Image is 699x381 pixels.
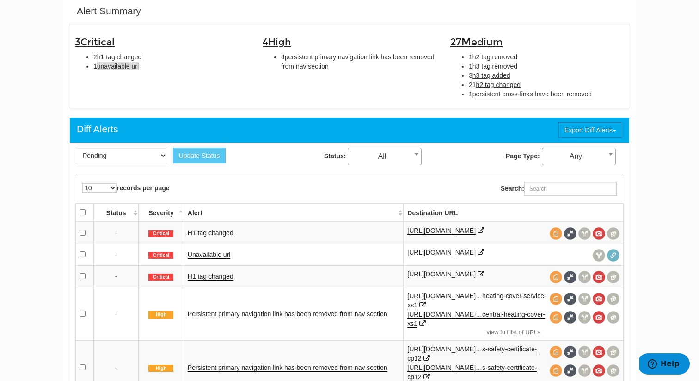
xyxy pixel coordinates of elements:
[469,89,624,99] li: 1
[542,148,616,165] span: Any
[476,81,521,88] span: h2 tag changed
[148,252,173,259] span: Critical
[184,203,403,222] th: Alert: activate to sort column ascending
[578,271,591,283] span: View headers
[77,122,118,136] div: Diff Alerts
[93,62,249,71] li: 1
[593,364,605,377] span: View screenshot
[188,273,233,281] a: H1 tag changed
[593,293,605,305] span: View screenshot
[148,311,173,319] span: High
[97,62,139,70] span: unavailable url
[472,90,592,98] span: persistent cross-links have been removed
[461,36,503,48] span: Medium
[472,53,517,61] span: h2 tag removed
[407,227,476,235] a: [URL][DOMAIN_NAME]
[607,271,619,283] span: Compare screenshots
[348,150,421,163] span: All
[281,52,436,71] li: 4
[94,222,139,244] td: -
[506,152,540,160] strong: Page Type:
[607,293,619,305] span: Compare screenshots
[564,311,576,324] span: Full Source Diff
[139,203,184,222] th: Severity: activate to sort column descending
[607,364,619,377] span: Compare screenshots
[550,271,562,283] span: View source
[77,4,141,18] div: Alert Summary
[550,293,562,305] span: View source
[550,364,562,377] span: View source
[550,311,562,324] span: View source
[564,293,576,305] span: Full Source Diff
[148,274,173,281] span: Critical
[188,364,387,372] a: Persistent primary navigation link has been removed from nav section
[550,346,562,358] span: View source
[578,293,591,305] span: View headers
[578,227,591,240] span: View headers
[80,36,115,48] span: Critical
[564,364,576,377] span: Full Source Diff
[469,71,624,80] li: 3
[593,271,605,283] span: View screenshot
[148,230,173,237] span: Critical
[542,150,615,163] span: Any
[407,249,476,256] a: [URL][DOMAIN_NAME]
[93,52,249,62] li: 2
[593,346,605,358] span: View screenshot
[82,183,117,193] select: records per page
[94,265,139,287] td: -
[564,346,576,358] span: Full Source Diff
[501,182,617,196] label: Search:
[407,311,545,328] a: [URL][DOMAIN_NAME]…central-heating-cover-xs1
[263,36,291,48] span: 4
[188,251,231,259] a: Unavailable url
[472,72,510,79] span: h3 tag added
[450,36,503,48] span: 27
[524,182,617,196] input: Search:
[607,227,619,240] span: Compare screenshots
[82,183,170,193] label: records per page
[578,346,591,358] span: View headers
[469,62,624,71] li: 1
[188,229,233,237] a: H1 tag changed
[550,227,562,240] span: View source
[404,203,624,222] th: Destination URL
[324,152,346,160] strong: Status:
[578,364,591,377] span: View headers
[607,249,619,262] span: Redirect chain
[607,346,619,358] span: Compare screenshots
[607,311,619,324] span: Compare screenshots
[639,353,690,376] iframe: Opens a widget where you can find more information
[472,62,517,70] span: h3 tag removed
[97,53,142,61] span: h1 tag changed
[564,227,576,240] span: Full Source Diff
[75,36,115,48] span: 3
[407,270,476,278] a: [URL][DOMAIN_NAME]
[188,310,387,318] a: Persistent primary navigation link has been removed from nav section
[593,249,605,262] span: View headers
[469,52,624,62] li: 1
[407,292,546,309] a: [URL][DOMAIN_NAME]…heating-cover-service-xs1
[593,227,605,240] span: View screenshot
[558,122,622,138] button: Export Diff Alerts
[407,364,537,381] a: [URL][DOMAIN_NAME]…s-safety-certificate-cp12
[148,365,173,372] span: High
[593,311,605,324] span: View screenshot
[348,148,422,165] span: All
[407,345,537,362] a: [URL][DOMAIN_NAME]…s-safety-certificate-cp12
[407,328,619,337] a: view full list of URLs
[578,311,591,324] span: View headers
[94,244,139,265] td: -
[94,203,139,222] th: Status: activate to sort column ascending
[268,36,291,48] span: High
[173,148,226,163] button: Update Status
[281,53,435,70] span: persistent primary navigation link has been removed from nav section
[469,80,624,89] li: 21
[564,271,576,283] span: Full Source Diff
[94,287,139,341] td: -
